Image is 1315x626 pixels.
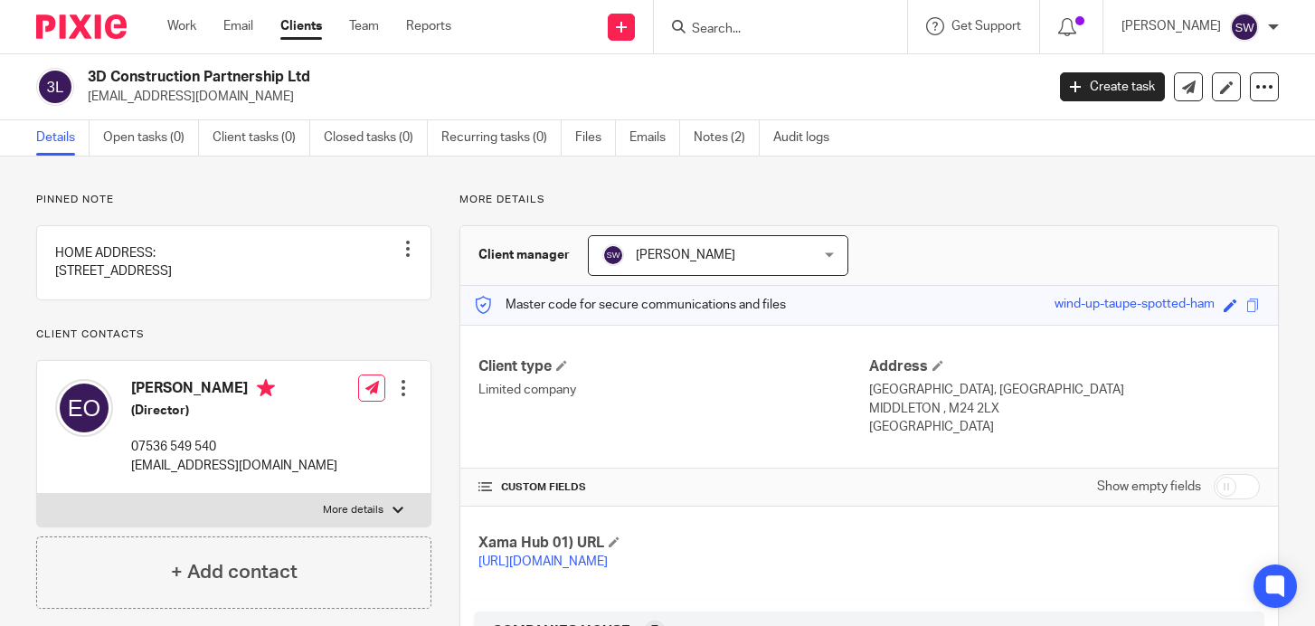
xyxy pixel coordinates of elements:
[131,379,337,402] h4: [PERSON_NAME]
[478,534,869,553] h4: Xama Hub 01) URL
[869,418,1260,436] p: [GEOGRAPHIC_DATA]
[1121,17,1221,35] p: [PERSON_NAME]
[103,120,199,156] a: Open tasks (0)
[131,457,337,475] p: [EMAIL_ADDRESS][DOMAIN_NAME]
[575,120,616,156] a: Files
[478,480,869,495] h4: CUSTOM FIELDS
[131,438,337,456] p: 07536 549 540
[213,120,310,156] a: Client tasks (0)
[478,246,570,264] h3: Client manager
[869,400,1260,418] p: MIDDLETON , M24 2LX
[36,14,127,39] img: Pixie
[36,193,431,207] p: Pinned note
[694,120,760,156] a: Notes (2)
[36,120,90,156] a: Details
[1060,72,1165,101] a: Create task
[323,503,383,517] p: More details
[88,68,844,87] h2: 3D Construction Partnership Ltd
[773,120,843,156] a: Audit logs
[478,357,869,376] h4: Client type
[441,120,562,156] a: Recurring tasks (0)
[629,120,680,156] a: Emails
[459,193,1279,207] p: More details
[636,249,735,261] span: [PERSON_NAME]
[223,17,253,35] a: Email
[406,17,451,35] a: Reports
[478,381,869,399] p: Limited company
[131,402,337,420] h5: (Director)
[1230,13,1259,42] img: svg%3E
[55,379,113,437] img: svg%3E
[324,120,428,156] a: Closed tasks (0)
[869,357,1260,376] h4: Address
[951,20,1021,33] span: Get Support
[171,558,298,586] h4: + Add contact
[690,22,853,38] input: Search
[280,17,322,35] a: Clients
[1097,478,1201,496] label: Show empty fields
[349,17,379,35] a: Team
[478,555,608,568] a: [URL][DOMAIN_NAME]
[36,327,431,342] p: Client contacts
[257,379,275,397] i: Primary
[869,381,1260,399] p: [GEOGRAPHIC_DATA], [GEOGRAPHIC_DATA]
[602,244,624,266] img: svg%3E
[36,68,74,106] img: svg%3E
[167,17,196,35] a: Work
[1055,295,1215,316] div: wind-up-taupe-spotted-ham
[88,88,1033,106] p: [EMAIL_ADDRESS][DOMAIN_NAME]
[474,296,786,314] p: Master code for secure communications and files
